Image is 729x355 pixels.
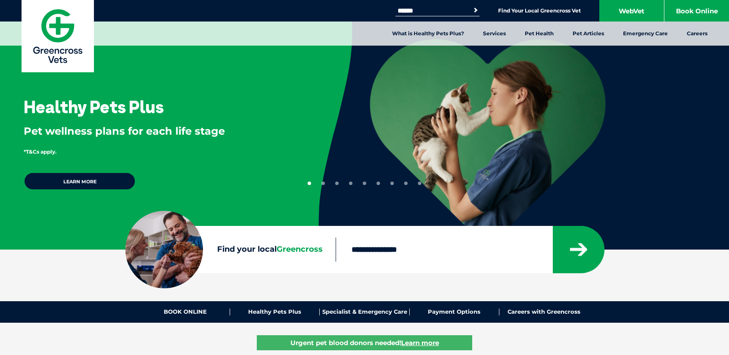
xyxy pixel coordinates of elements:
[308,182,311,185] button: 1 of 9
[363,182,366,185] button: 5 of 9
[563,22,614,46] a: Pet Articles
[383,22,474,46] a: What is Healthy Pets Plus?
[230,309,320,315] a: Healthy Pets Plus
[377,182,380,185] button: 6 of 9
[499,309,589,315] a: Careers with Greencross
[24,148,56,155] span: *T&Cs apply.
[677,22,717,46] a: Careers
[320,309,409,315] a: Specialist & Emergency Care
[471,6,480,15] button: Search
[410,309,499,315] a: Payment Options
[404,182,408,185] button: 8 of 9
[498,7,581,14] a: Find Your Local Greencross Vet
[24,172,136,190] a: Learn more
[24,98,164,115] h3: Healthy Pets Plus
[515,22,563,46] a: Pet Health
[335,182,339,185] button: 3 of 9
[390,182,394,185] button: 7 of 9
[140,309,230,315] a: BOOK ONLINE
[125,243,336,256] label: Find your local
[24,124,290,139] p: Pet wellness plans for each life stage
[418,182,421,185] button: 9 of 9
[321,182,325,185] button: 2 of 9
[614,22,677,46] a: Emergency Care
[401,339,439,347] u: Learn more
[277,244,323,254] span: Greencross
[257,335,472,350] a: Urgent pet blood donors needed!Learn more
[349,182,352,185] button: 4 of 9
[474,22,515,46] a: Services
